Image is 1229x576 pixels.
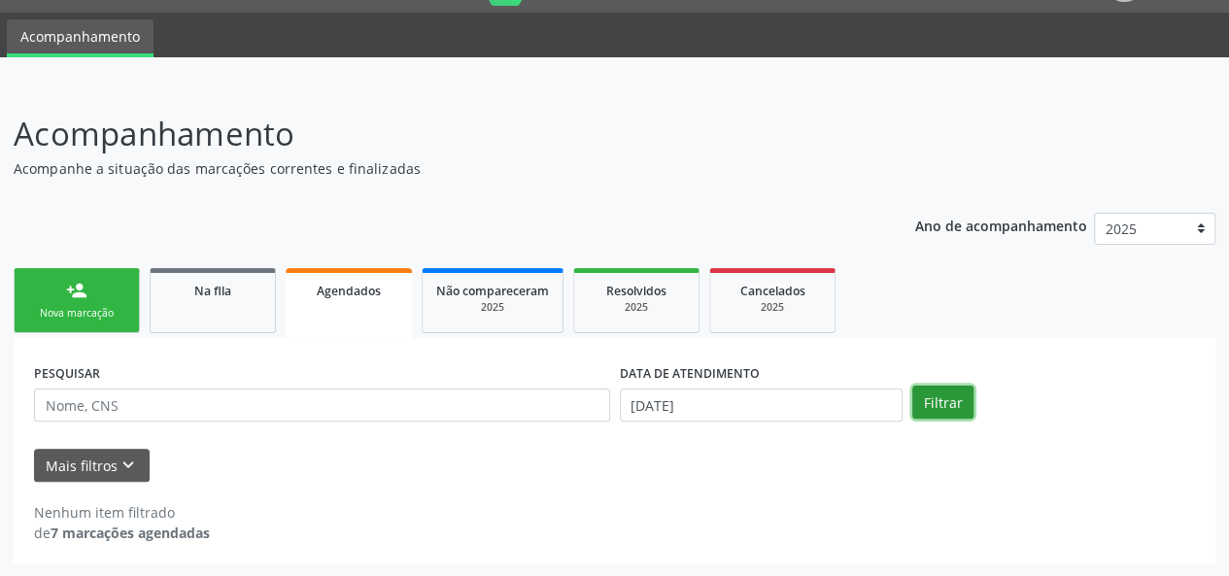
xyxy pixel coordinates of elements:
[317,283,381,299] span: Agendados
[14,110,855,158] p: Acompanhamento
[620,389,903,422] input: Selecione um intervalo
[66,280,87,301] div: person_add
[620,358,760,389] label: DATA DE ATENDIMENTO
[28,306,125,321] div: Nova marcação
[51,524,210,542] strong: 7 marcações agendadas
[436,300,549,315] div: 2025
[912,386,973,419] button: Filtrar
[34,449,150,483] button: Mais filtroskeyboard_arrow_down
[724,300,821,315] div: 2025
[7,19,154,57] a: Acompanhamento
[194,283,231,299] span: Na fila
[740,283,805,299] span: Cancelados
[34,502,210,523] div: Nenhum item filtrado
[34,523,210,543] div: de
[436,283,549,299] span: Não compareceram
[14,158,855,179] p: Acompanhe a situação das marcações correntes e finalizadas
[118,455,139,476] i: keyboard_arrow_down
[34,389,610,422] input: Nome, CNS
[606,283,666,299] span: Resolvidos
[34,358,100,389] label: PESQUISAR
[588,300,685,315] div: 2025
[915,213,1087,237] p: Ano de acompanhamento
